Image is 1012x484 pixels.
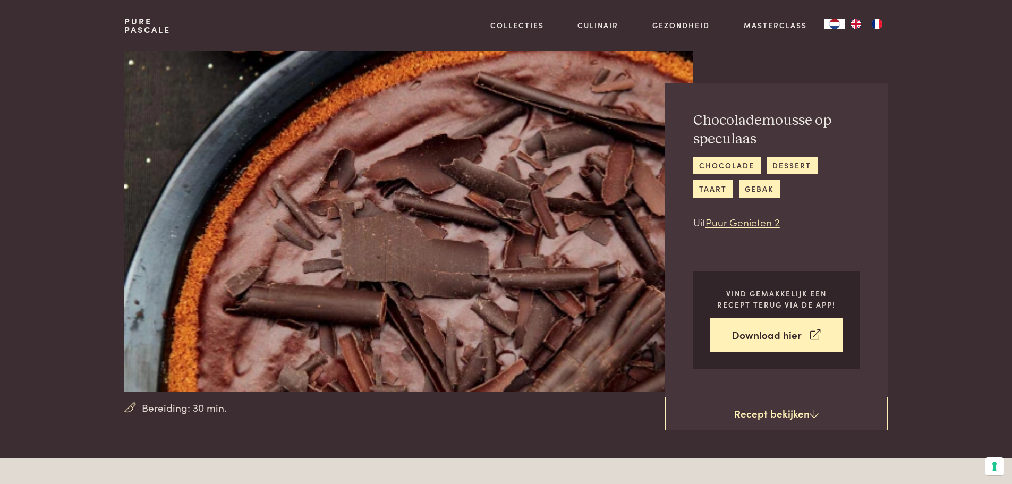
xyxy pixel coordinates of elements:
[124,51,692,392] img: Chocolademousse op speculaas
[824,19,845,29] div: Language
[490,20,544,31] a: Collecties
[767,157,818,174] a: dessert
[577,20,618,31] a: Culinair
[652,20,710,31] a: Gezondheid
[845,19,888,29] ul: Language list
[665,397,888,431] a: Recept bekijken
[705,215,780,229] a: Puur Genieten 2
[824,19,888,29] aside: Language selected: Nederlands
[693,180,733,198] a: taart
[744,20,807,31] a: Masterclass
[739,180,780,198] a: gebak
[866,19,888,29] a: FR
[710,288,843,310] p: Vind gemakkelijk een recept terug via de app!
[824,19,845,29] a: NL
[124,17,171,34] a: PurePascale
[985,457,1004,475] button: Uw voorkeuren voor toestemming voor trackingtechnologieën
[693,215,860,230] p: Uit
[142,400,227,415] span: Bereiding: 30 min.
[693,112,860,148] h2: Chocolademousse op speculaas
[693,157,761,174] a: chocolade
[710,318,843,352] a: Download hier
[845,19,866,29] a: EN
